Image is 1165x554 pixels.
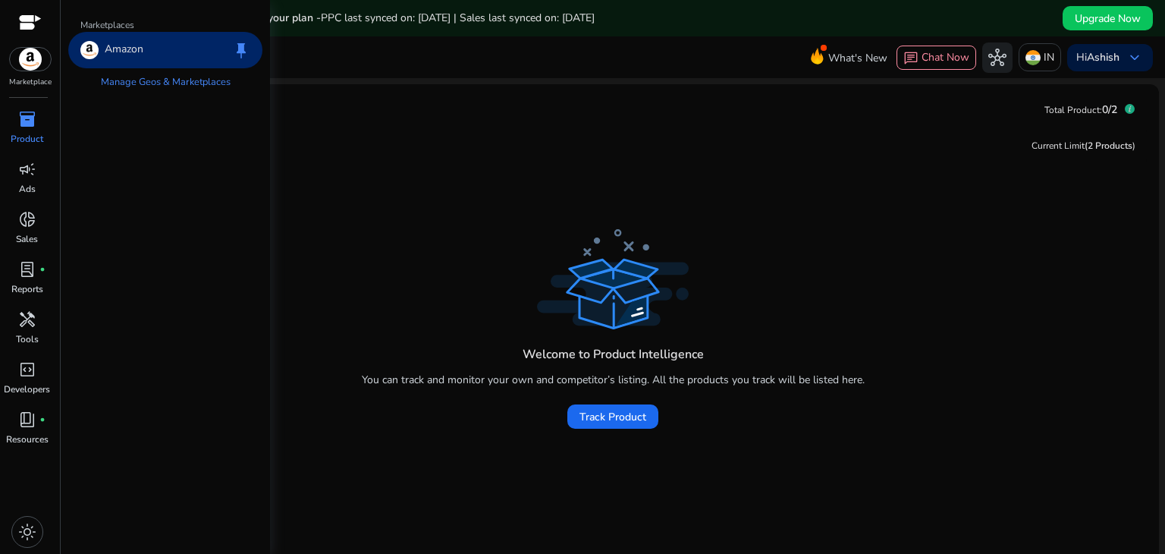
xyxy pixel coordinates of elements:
p: Hi [1076,52,1119,63]
button: Upgrade Now [1063,6,1153,30]
span: code_blocks [18,360,36,379]
p: Sales [16,232,38,246]
p: Developers [4,382,50,396]
p: Amazon [105,41,143,59]
span: chat [903,51,918,66]
p: Ads [19,182,36,196]
p: Marketplace [9,77,52,88]
span: book_4 [18,411,36,429]
p: IN [1044,44,1054,71]
button: hub [982,42,1013,73]
span: lab_profile [18,260,36,279]
span: handyman [18,310,36,329]
div: Current Limit ) [1032,139,1135,153]
span: inventory_2 [18,110,36,128]
button: chatChat Now [897,46,976,70]
span: light_mode [18,523,36,541]
p: Reports [11,282,43,296]
p: You can track and monitor your own and competitor’s listing. All the products you track will be l... [362,372,865,388]
span: keyboard_arrow_down [1126,49,1144,67]
img: amazon.svg [10,48,51,71]
a: Manage Geos & Marketplaces [89,68,243,96]
p: Marketplaces [68,18,262,32]
span: Total Product: [1044,104,1102,116]
img: track_product_dark.svg [537,229,689,329]
span: fiber_manual_record [39,417,46,423]
b: Ashish [1087,50,1119,65]
span: What's New [828,45,887,71]
span: keep [232,41,250,59]
span: Upgrade Now [1075,11,1141,27]
span: campaign [18,160,36,178]
span: fiber_manual_record [39,266,46,272]
span: hub [988,49,1006,67]
p: Resources [6,433,49,446]
p: Tools [16,332,39,346]
span: PPC last synced on: [DATE] | Sales last synced on: [DATE] [321,11,595,25]
img: amazon.svg [80,41,99,59]
span: Chat Now [922,50,969,65]
span: donut_small [18,210,36,228]
span: Track Product [579,409,646,425]
span: 0/2 [1102,102,1117,117]
h4: Welcome to Product Intelligence [523,348,704,362]
span: (2 Products [1085,140,1132,152]
p: Product [11,132,43,146]
img: in.svg [1025,50,1041,65]
h5: Data syncs run less frequently on your plan - [100,12,595,25]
